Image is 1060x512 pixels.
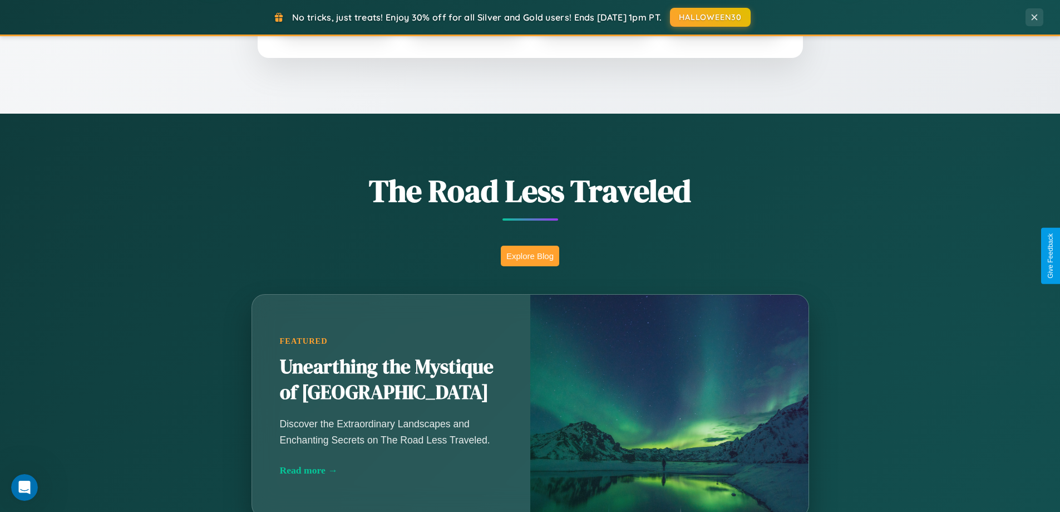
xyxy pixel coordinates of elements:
p: Discover the Extraordinary Landscapes and Enchanting Secrets on The Road Less Traveled. [280,416,502,447]
button: HALLOWEEN30 [670,8,751,27]
h2: Unearthing the Mystique of [GEOGRAPHIC_DATA] [280,354,502,406]
button: Explore Blog [501,246,559,266]
div: Featured [280,337,502,346]
span: No tricks, just treats! Enjoy 30% off for all Silver and Gold users! Ends [DATE] 1pm PT. [292,12,662,23]
div: Read more → [280,465,502,476]
iframe: Intercom live chat [11,474,38,501]
h1: The Road Less Traveled [196,169,864,212]
div: Give Feedback [1047,233,1054,279]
